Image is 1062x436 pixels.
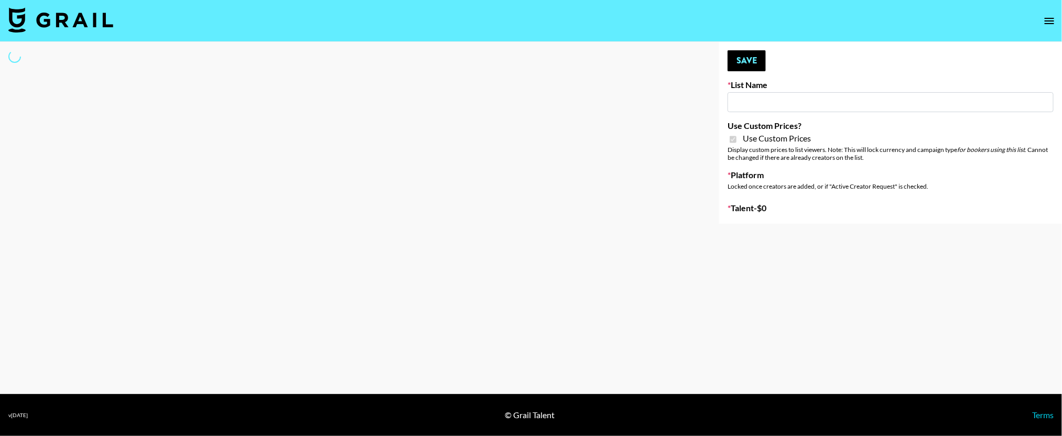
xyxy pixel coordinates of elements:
label: Talent - $ 0 [728,203,1054,213]
label: Platform [728,170,1054,180]
div: Locked once creators are added, or if "Active Creator Request" is checked. [728,182,1054,190]
div: © Grail Talent [505,410,555,420]
em: for bookers using this list [957,146,1025,154]
a: Terms [1032,410,1054,420]
div: Display custom prices to list viewers. Note: This will lock currency and campaign type . Cannot b... [728,146,1054,161]
button: open drawer [1039,10,1060,31]
div: v [DATE] [8,412,28,419]
label: List Name [728,80,1054,90]
img: Grail Talent [8,7,113,32]
button: Save [728,50,766,71]
span: Use Custom Prices [743,133,811,144]
label: Use Custom Prices? [728,121,1054,131]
